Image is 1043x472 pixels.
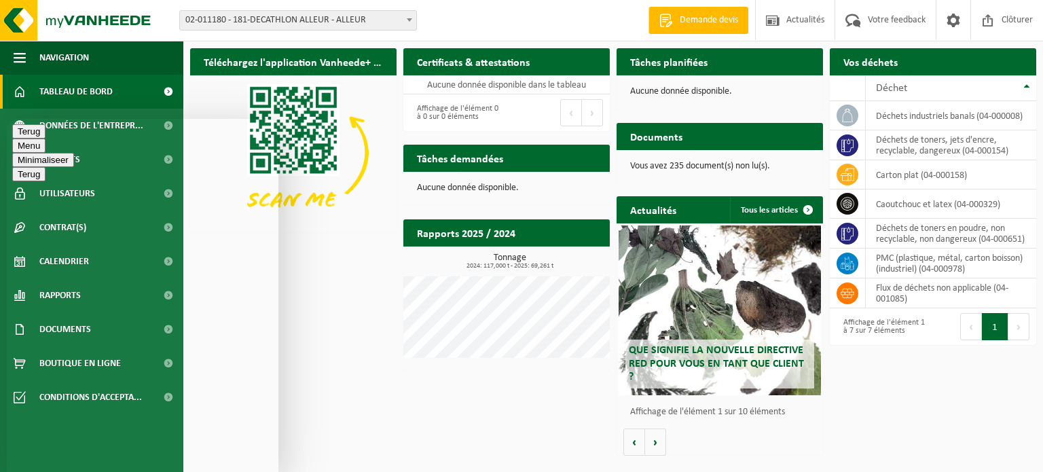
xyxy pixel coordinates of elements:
[630,87,809,96] p: Aucune donnée disponible.
[866,101,1036,130] td: déchets industriels banals (04-000008)
[629,345,804,382] span: Que signifie la nouvelle directive RED pour vous en tant que client ?
[417,183,596,193] p: Aucune donnée disponible.
[403,219,529,246] h2: Rapports 2025 / 2024
[617,196,690,223] h2: Actualités
[403,75,610,94] td: Aucune donnée disponible dans le tableau
[617,123,696,149] h2: Documents
[492,246,608,273] a: Consulter les rapports
[645,429,666,456] button: Volgende
[582,99,603,126] button: Next
[866,219,1036,249] td: déchets de toners en poudre, non recyclable, non dangereux (04-000651)
[866,278,1036,308] td: flux de déchets non applicable (04-001085)
[982,313,1008,340] button: 1
[837,312,926,342] div: Affichage de l'élément 1 à 7 sur 7 éléments
[39,109,143,143] span: Données de l'entrepr...
[560,99,582,126] button: Previous
[619,225,821,395] a: Que signifie la nouvelle directive RED pour vous en tant que client ?
[190,75,397,230] img: Download de VHEPlus App
[180,11,416,30] span: 02-011180 - 181-DECATHLON ALLEUR - ALLEUR
[39,75,113,109] span: Tableau de bord
[7,119,278,472] iframe: chat widget
[190,48,397,75] h2: Téléchargez l'application Vanheede+ maintenant!
[39,41,89,75] span: Navigation
[410,263,610,270] span: 2024: 117,000 t - 2025: 69,261 t
[410,253,610,270] h3: Tonnage
[403,48,543,75] h2: Certificats & attestations
[630,162,809,171] p: Vous avez 235 document(s) non lu(s).
[730,196,822,223] a: Tous les articles
[866,189,1036,219] td: caoutchouc et latex (04-000329)
[617,48,721,75] h2: Tâches planifiées
[630,407,816,417] p: Affichage de l'élément 1 sur 10 éléments
[1008,313,1029,340] button: Next
[623,429,645,456] button: Vorige
[410,98,500,128] div: Affichage de l'élément 0 à 0 sur 0 éléments
[179,10,417,31] span: 02-011180 - 181-DECATHLON ALLEUR - ALLEUR
[960,313,982,340] button: Previous
[648,7,748,34] a: Demande devis
[866,130,1036,160] td: déchets de toners, jets d'encre, recyclable, dangereux (04-000154)
[676,14,742,27] span: Demande devis
[866,160,1036,189] td: carton plat (04-000158)
[876,83,907,94] span: Déchet
[403,145,517,171] h2: Tâches demandées
[830,48,911,75] h2: Vos déchets
[866,249,1036,278] td: PMC (plastique, métal, carton boisson) (industriel) (04-000978)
